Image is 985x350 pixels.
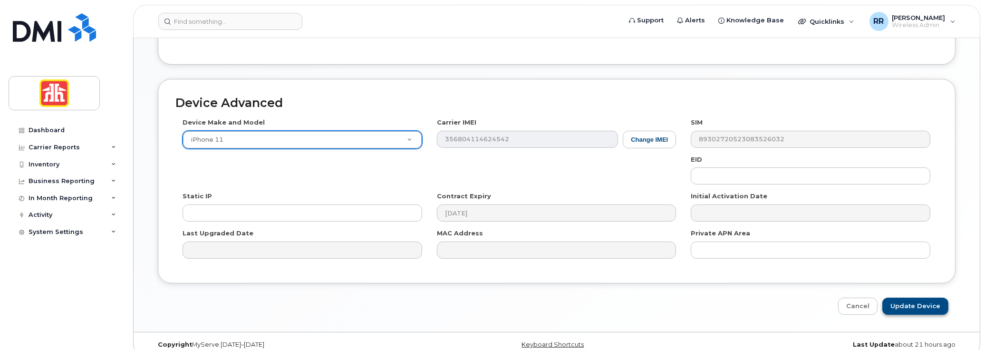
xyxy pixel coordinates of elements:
[882,298,948,315] input: Update Device
[892,14,946,21] span: [PERSON_NAME]
[691,118,703,127] label: SIM
[892,21,946,29] span: Wireless Admin
[874,16,884,27] span: RR
[521,341,584,348] a: Keyboard Shortcuts
[183,192,212,201] label: Static IP
[685,16,705,25] span: Alerts
[437,229,483,238] label: MAC Address
[691,192,767,201] label: Initial Activation Date
[637,16,664,25] span: Support
[183,131,422,148] a: iPhone 11
[853,341,895,348] strong: Last Update
[175,97,938,110] h2: Device Advanced
[692,341,963,349] div: about 21 hours ago
[792,12,861,31] div: Quicklinks
[437,118,476,127] label: Carrier IMEI
[691,155,702,164] label: EID
[838,298,878,315] a: Cancel
[158,341,192,348] strong: Copyright
[437,192,491,201] label: Contract Expiry
[185,136,223,144] span: iPhone 11
[863,12,962,31] div: Rose Reed
[183,229,253,238] label: Last Upgraded Date
[183,118,265,127] label: Device Make and Model
[712,11,791,30] a: Knowledge Base
[691,229,750,238] label: Private APN Area
[810,18,844,25] span: Quicklinks
[726,16,784,25] span: Knowledge Base
[158,13,302,30] input: Find something...
[623,131,676,148] button: Change IMEI
[670,11,712,30] a: Alerts
[151,341,421,349] div: MyServe [DATE]–[DATE]
[622,11,670,30] a: Support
